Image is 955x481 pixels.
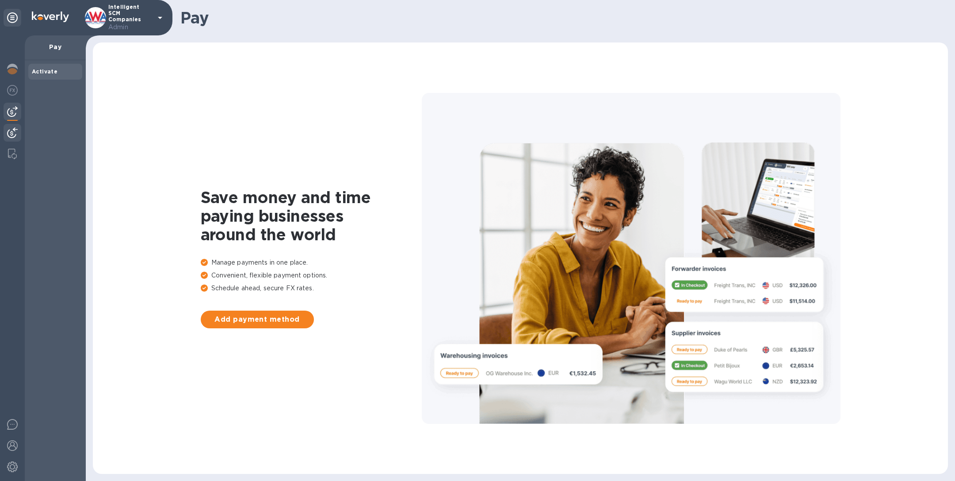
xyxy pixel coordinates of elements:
[201,284,422,293] p: Schedule ahead, secure FX rates.
[32,42,79,51] p: Pay
[32,12,69,22] img: Logo
[208,314,307,325] span: Add payment method
[201,271,422,280] p: Convenient, flexible payment options.
[7,85,18,96] img: Foreign exchange
[108,4,153,32] p: Intelligent SCM Companies
[4,9,21,27] div: Unpin categories
[180,8,941,27] h1: Pay
[201,188,422,244] h1: Save money and time paying businesses around the world
[201,311,314,328] button: Add payment method
[32,68,57,75] b: Activate
[108,23,153,32] p: Admin
[201,258,422,267] p: Manage payments in one place.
